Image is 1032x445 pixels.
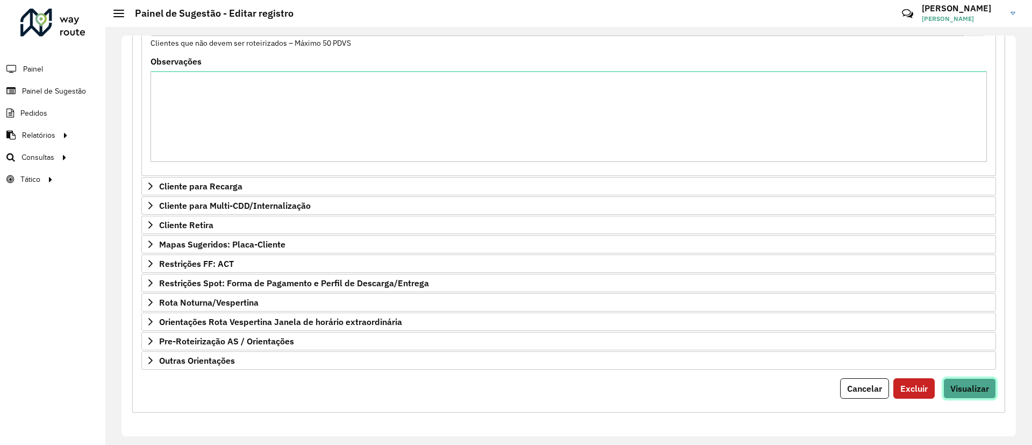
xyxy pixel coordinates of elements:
button: Visualizar [943,378,996,399]
span: Rota Noturna/Vespertina [159,298,259,307]
span: Pre-Roteirização AS / Orientações [159,337,294,345]
span: [PERSON_NAME] [922,14,1002,24]
small: Clientes que não devem ser roteirizados – Máximo 50 PDVS [150,38,351,48]
a: Restrições FF: ACT [141,255,996,273]
button: Excluir [893,378,935,399]
label: Observações [150,55,202,68]
span: Cancelar [847,383,882,394]
h3: [PERSON_NAME] [922,3,1002,13]
a: Orientações Rota Vespertina Janela de horário extraordinária [141,313,996,331]
span: Tático [20,174,40,185]
a: Restrições Spot: Forma de Pagamento e Perfil de Descarga/Entrega [141,274,996,292]
a: Pre-Roteirização AS / Orientações [141,332,996,350]
h2: Painel de Sugestão - Editar registro [124,8,293,19]
button: Cancelar [840,378,889,399]
a: Cliente para Recarga [141,177,996,195]
span: Painel [23,63,43,75]
span: Cliente Retira [159,221,213,229]
span: Painel de Sugestão [22,86,86,97]
a: Rota Noturna/Vespertina [141,293,996,312]
span: Excluir [900,383,928,394]
span: Visualizar [950,383,989,394]
span: Cliente para Recarga [159,182,242,190]
a: Mapas Sugeridos: Placa-Cliente [141,235,996,253]
span: Mapas Sugeridos: Placa-Cliente [159,240,285,249]
span: Restrições Spot: Forma de Pagamento e Perfil de Descarga/Entrega [159,279,429,287]
a: Cliente para Multi-CDD/Internalização [141,196,996,215]
span: Consultas [21,152,54,163]
a: Cliente Retira [141,216,996,234]
span: Outras Orientações [159,356,235,365]
span: Relatórios [22,130,55,141]
span: Orientações Rota Vespertina Janela de horário extraordinária [159,317,402,326]
a: Outras Orientações [141,351,996,370]
span: Cliente para Multi-CDD/Internalização [159,201,311,210]
span: Restrições FF: ACT [159,259,234,268]
a: Contato Rápido [896,2,919,25]
span: Pedidos [20,108,47,119]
